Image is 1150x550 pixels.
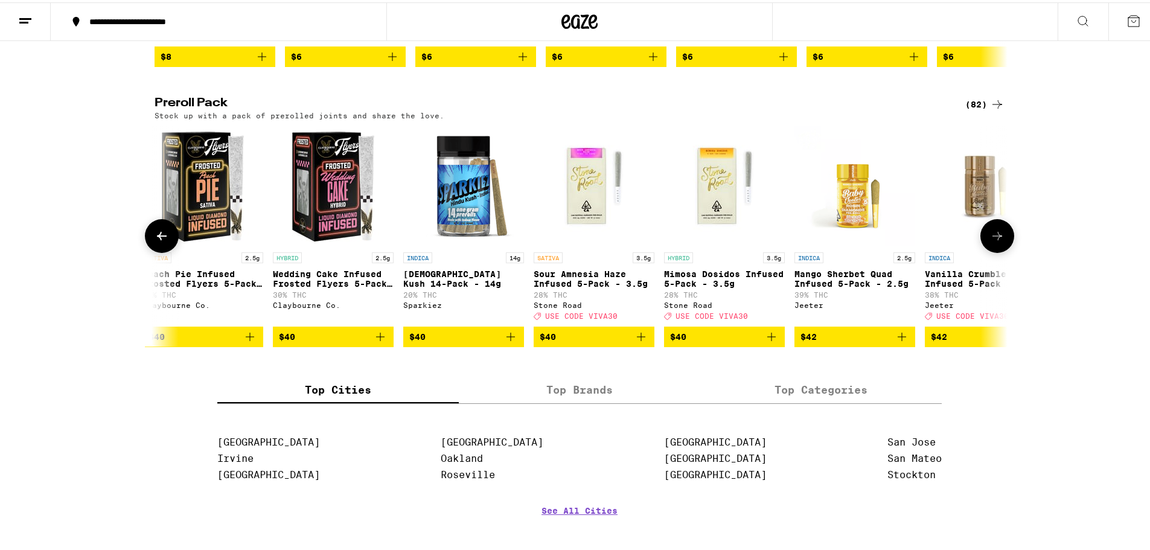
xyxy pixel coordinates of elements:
[403,123,524,244] img: Sparkiez - Hindu Kush 14-Pack - 14g
[664,299,785,307] div: Stone Road
[794,123,915,324] a: Open page for Mango Sherbet Quad Infused 5-Pack - 2.5g from Jeeter
[273,299,394,307] div: Claybourne Co.
[273,324,394,345] button: Add to bag
[506,250,524,261] p: 14g
[415,44,536,65] button: Add to bag
[925,267,1046,286] p: Vanilla Crumble Quad Infused 5-Pack - 2.5g
[285,44,406,65] button: Add to bag
[441,450,483,462] a: Oakland
[142,123,263,324] a: Open page for Peach Pie Infused Frosted Flyers 5-Pack - 2.5g from Claybourne Co.
[664,289,785,296] p: 28% THC
[794,324,915,345] button: Add to bag
[813,50,823,59] span: $6
[534,289,654,296] p: 28% THC
[273,267,394,286] p: Wedding Cake Infused Frosted Flyers 5-Pack - 2.5g
[409,330,426,339] span: $40
[965,95,1005,109] a: (82)
[936,310,1009,318] span: USE CODE VIVA30
[534,250,563,261] p: SATIVA
[217,467,320,478] a: [GEOGRAPHIC_DATA]
[546,44,666,65] button: Add to bag
[794,123,915,244] img: Jeeter - Mango Sherbet Quad Infused 5-Pack - 2.5g
[421,50,432,59] span: $6
[441,434,543,446] a: [GEOGRAPHIC_DATA]
[403,123,524,324] a: Open page for Hindu Kush 14-Pack - 14g from Sparkiez
[664,267,785,286] p: Mimosa Dosidos Infused 5-Pack - 3.5g
[534,299,654,307] div: Stone Road
[403,324,524,345] button: Add to bag
[403,289,524,296] p: 20% THC
[887,467,936,478] a: Stockton
[664,324,785,345] button: Add to bag
[279,330,295,339] span: $40
[545,310,618,318] span: USE CODE VIVA30
[682,50,693,59] span: $6
[700,375,942,401] label: Top Categories
[670,330,686,339] span: $40
[943,50,954,59] span: $6
[403,250,432,261] p: INDICA
[273,123,394,324] a: Open page for Wedding Cake Infused Frosted Flyers 5-Pack - 2.5g from Claybourne Co.
[7,8,87,18] span: Hi. Need any help?
[142,123,263,244] img: Claybourne Co. - Peach Pie Infused Frosted Flyers 5-Pack - 2.5g
[142,289,263,296] p: 42% THC
[925,299,1046,307] div: Jeeter
[664,467,767,478] a: [GEOGRAPHIC_DATA]
[925,250,954,261] p: INDICA
[931,330,947,339] span: $42
[807,44,927,65] button: Add to bag
[534,267,654,286] p: Sour Amnesia Haze Infused 5-Pack - 3.5g
[273,123,394,244] img: Claybourne Co. - Wedding Cake Infused Frosted Flyers 5-Pack - 2.5g
[925,289,1046,296] p: 38% THC
[794,250,823,261] p: INDICA
[372,250,394,261] p: 2.5g
[534,324,654,345] button: Add to bag
[800,330,817,339] span: $42
[925,324,1046,345] button: Add to bag
[217,375,942,401] div: tabs
[217,434,320,446] a: [GEOGRAPHIC_DATA]
[763,250,785,261] p: 3.5g
[887,450,942,462] a: San Mateo
[161,50,171,59] span: $8
[155,95,945,109] h2: Preroll Pack
[155,44,275,65] button: Add to bag
[794,289,915,296] p: 39% THC
[633,250,654,261] p: 3.5g
[925,123,1046,324] a: Open page for Vanilla Crumble Quad Infused 5-Pack - 2.5g from Jeeter
[149,330,165,339] span: $40
[937,44,1058,65] button: Add to bag
[217,450,254,462] a: Irvine
[291,50,302,59] span: $6
[664,123,785,324] a: Open page for Mimosa Dosidos Infused 5-Pack - 3.5g from Stone Road
[142,324,263,345] button: Add to bag
[273,250,302,261] p: HYBRID
[794,267,915,286] p: Mango Sherbet Quad Infused 5-Pack - 2.5g
[534,123,654,324] a: Open page for Sour Amnesia Haze Infused 5-Pack - 3.5g from Stone Road
[534,123,654,244] img: Stone Road - Sour Amnesia Haze Infused 5-Pack - 3.5g
[241,250,263,261] p: 2.5g
[403,267,524,286] p: [DEMOGRAPHIC_DATA] Kush 14-Pack - 14g
[155,109,444,117] p: Stock up with a pack of prerolled joints and share the love.
[142,250,171,261] p: SATIVA
[664,250,693,261] p: HYBRID
[887,434,936,446] a: San Jose
[459,375,700,401] label: Top Brands
[664,450,767,462] a: [GEOGRAPHIC_DATA]
[142,299,263,307] div: Claybourne Co.
[273,289,394,296] p: 30% THC
[142,267,263,286] p: Peach Pie Infused Frosted Flyers 5-Pack - 2.5g
[794,299,915,307] div: Jeeter
[441,467,495,478] a: Roseville
[552,50,563,59] span: $6
[403,299,524,307] div: Sparkiez
[893,250,915,261] p: 2.5g
[676,310,748,318] span: USE CODE VIVA30
[217,375,459,401] label: Top Cities
[925,123,1046,244] img: Jeeter - Vanilla Crumble Quad Infused 5-Pack - 2.5g
[541,504,618,548] a: See All Cities
[664,123,785,244] img: Stone Road - Mimosa Dosidos Infused 5-Pack - 3.5g
[664,434,767,446] a: [GEOGRAPHIC_DATA]
[540,330,556,339] span: $40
